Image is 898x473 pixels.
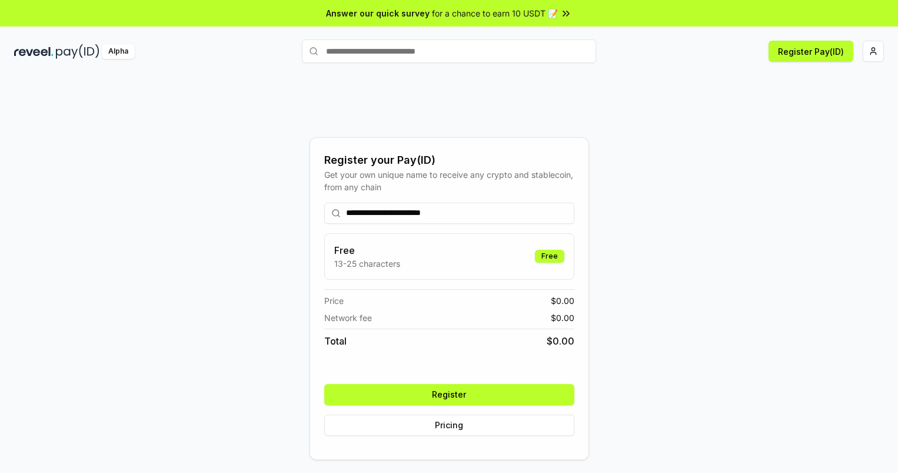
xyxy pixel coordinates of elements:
[324,334,347,348] span: Total
[769,41,853,62] button: Register Pay(ID)
[324,152,574,168] div: Register your Pay(ID)
[334,243,400,257] h3: Free
[551,295,574,307] span: $ 0.00
[324,415,574,436] button: Pricing
[324,384,574,405] button: Register
[547,334,574,348] span: $ 0.00
[551,312,574,324] span: $ 0.00
[56,44,99,59] img: pay_id
[102,44,135,59] div: Alpha
[14,44,54,59] img: reveel_dark
[326,7,430,19] span: Answer our quick survey
[324,168,574,193] div: Get your own unique name to receive any crypto and stablecoin, from any chain
[432,7,558,19] span: for a chance to earn 10 USDT 📝
[334,257,400,270] p: 13-25 characters
[535,250,564,263] div: Free
[324,295,344,307] span: Price
[324,312,372,324] span: Network fee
